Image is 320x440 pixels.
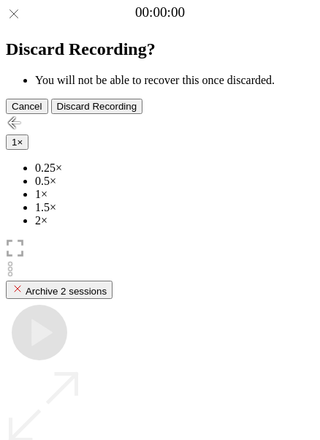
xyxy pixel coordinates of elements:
button: Archive 2 sessions [6,281,113,299]
li: 1× [35,188,314,201]
h2: Discard Recording? [6,39,314,59]
button: 1× [6,134,28,150]
li: 0.5× [35,175,314,188]
a: 00:00:00 [135,4,185,20]
li: 1.5× [35,201,314,214]
li: 0.25× [35,162,314,175]
button: Discard Recording [51,99,143,114]
li: 2× [35,214,314,227]
div: Archive 2 sessions [12,283,107,297]
span: 1 [12,137,17,148]
button: Cancel [6,99,48,114]
li: You will not be able to recover this once discarded. [35,74,314,87]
